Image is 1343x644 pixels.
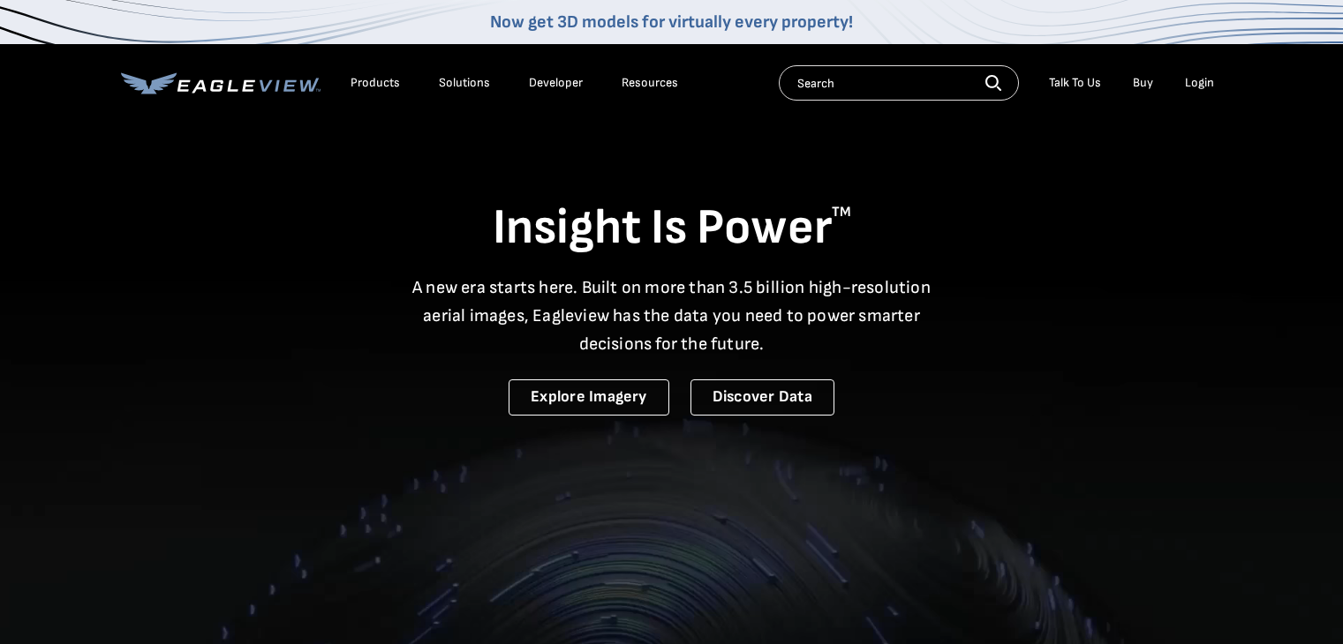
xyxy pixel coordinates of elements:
p: A new era starts here. Built on more than 3.5 billion high-resolution aerial images, Eagleview ha... [402,273,942,358]
a: Developer [529,75,583,91]
div: Talk To Us [1049,75,1101,91]
sup: TM [832,204,851,221]
div: Resources [622,75,678,91]
div: Solutions [439,75,490,91]
h1: Insight Is Power [121,198,1223,259]
div: Login [1185,75,1214,91]
a: Discover Data [690,379,834,416]
a: Now get 3D models for virtually every property! [490,11,853,33]
a: Buy [1133,75,1153,91]
a: Explore Imagery [509,379,669,416]
input: Search [779,65,1019,101]
div: Products [351,75,400,91]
